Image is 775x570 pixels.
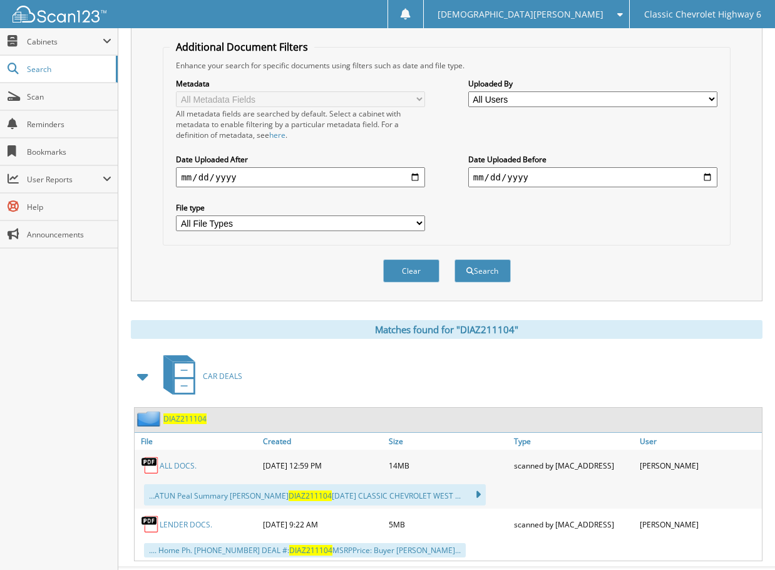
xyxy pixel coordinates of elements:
[176,167,425,187] input: start
[163,413,207,424] a: DIAZ211104
[386,512,511,537] div: 5MB
[27,64,110,75] span: Search
[176,202,425,213] label: File type
[144,484,486,505] div: ...ATUN Peal Summary [PERSON_NAME] [DATE] CLASSIC CHEVROLET WEST ...
[289,545,332,556] span: DIAZ211104
[27,119,111,130] span: Reminders
[131,320,762,339] div: Matches found for "DIAZ211104"
[637,433,762,450] a: User
[170,40,314,54] legend: Additional Document Filters
[160,519,212,530] a: LENDER DOCS.
[644,11,761,18] span: Classic Chevrolet Highway 6
[511,512,636,537] div: scanned by [MAC_ADDRESS]
[176,154,425,165] label: Date Uploaded After
[137,411,163,427] img: folder2.png
[203,371,242,381] span: CAR DEALS
[260,433,385,450] a: Created
[289,490,332,501] span: DIAZ211104
[386,453,511,478] div: 14MB
[27,147,111,157] span: Bookmarks
[141,515,160,534] img: PDF.png
[511,433,636,450] a: Type
[468,78,717,89] label: Uploaded By
[260,453,385,478] div: [DATE] 12:59 PM
[712,510,775,570] iframe: Chat Widget
[260,512,385,537] div: [DATE] 9:22 AM
[27,91,111,102] span: Scan
[383,259,439,282] button: Clear
[637,512,762,537] div: [PERSON_NAME]
[176,78,425,89] label: Metadata
[176,108,425,140] div: All metadata fields are searched by default. Select a cabinet with metadata to enable filtering b...
[170,60,723,71] div: Enhance your search for specific documents using filters such as date and file type.
[27,36,103,47] span: Cabinets
[438,11,603,18] span: [DEMOGRAPHIC_DATA][PERSON_NAME]
[156,351,242,401] a: CAR DEALS
[454,259,511,282] button: Search
[135,433,260,450] a: File
[386,433,511,450] a: Size
[27,202,111,212] span: Help
[269,130,285,140] a: here
[144,543,466,557] div: .... Home Ph. [PHONE_NUMBER] DEAL #: MSRPPrice: Buyer [PERSON_NAME]...
[27,174,103,185] span: User Reports
[13,6,106,23] img: scan123-logo-white.svg
[468,154,717,165] label: Date Uploaded Before
[637,453,762,478] div: [PERSON_NAME]
[160,460,197,471] a: ALL DOCS.
[468,167,717,187] input: end
[27,229,111,240] span: Announcements
[141,456,160,475] img: PDF.png
[511,453,636,478] div: scanned by [MAC_ADDRESS]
